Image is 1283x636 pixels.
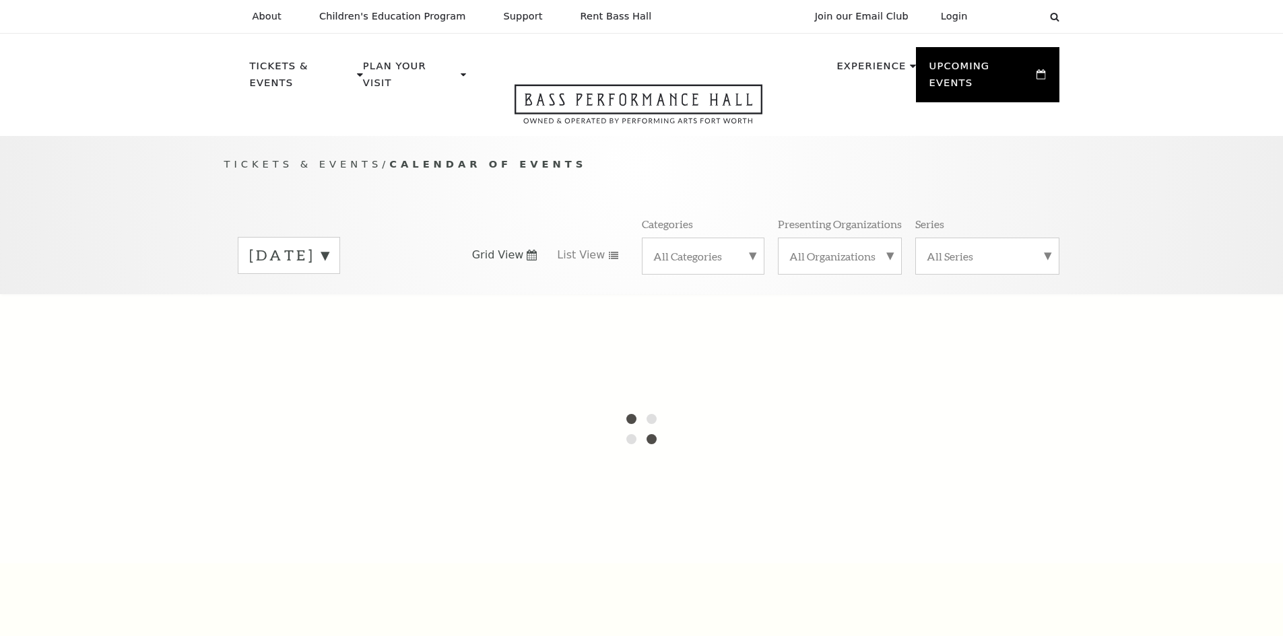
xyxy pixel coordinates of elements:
[642,217,693,231] p: Categories
[989,10,1037,23] select: Select:
[778,217,902,231] p: Presenting Organizations
[581,11,652,22] p: Rent Bass Hall
[319,11,466,22] p: Children's Education Program
[557,248,605,262] span: List View
[250,58,354,99] p: Tickets & Events
[472,248,524,262] span: Grid View
[249,245,329,266] label: [DATE]
[253,11,282,22] p: About
[389,158,587,170] span: Calendar of Events
[929,58,1034,99] p: Upcoming Events
[653,249,753,263] label: All Categories
[224,158,383,170] span: Tickets & Events
[363,58,457,99] p: Plan Your Visit
[504,11,543,22] p: Support
[927,249,1048,263] label: All Series
[789,249,890,263] label: All Organizations
[915,217,944,231] p: Series
[836,58,906,82] p: Experience
[224,156,1059,173] p: /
